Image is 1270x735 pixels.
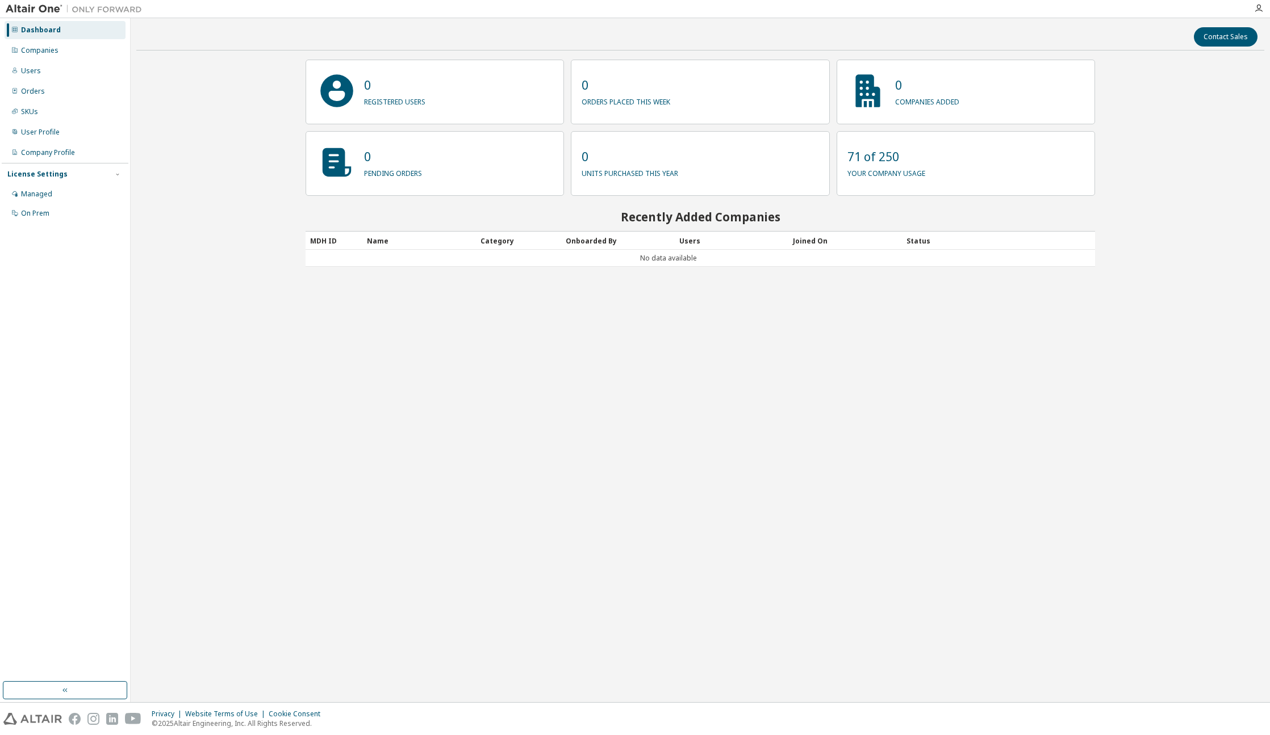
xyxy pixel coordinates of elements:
div: Orders [21,87,45,96]
div: Name [367,232,471,250]
div: Dashboard [21,26,61,35]
div: Users [679,232,784,250]
div: User Profile [21,128,60,137]
p: 0 [364,148,422,165]
img: altair_logo.svg [3,713,62,725]
p: 0 [895,77,959,94]
div: MDH ID [310,232,358,250]
button: Contact Sales [1194,27,1258,47]
div: On Prem [21,209,49,218]
td: No data available [306,250,1031,267]
p: units purchased this year [582,165,678,178]
img: instagram.svg [87,713,99,725]
div: Users [21,66,41,75]
p: 71 of 250 [847,148,925,165]
p: pending orders [364,165,422,178]
div: Privacy [152,709,185,719]
div: Onboarded By [566,232,670,250]
div: Joined On [793,232,897,250]
p: © 2025 Altair Engineering, Inc. All Rights Reserved. [152,719,327,728]
div: Website Terms of Use [185,709,269,719]
p: 0 [364,77,425,94]
div: SKUs [21,107,38,116]
div: Company Profile [21,148,75,157]
p: 0 [582,148,678,165]
h2: Recently Added Companies [306,209,1095,224]
img: Altair One [6,3,148,15]
p: orders placed this week [582,94,670,107]
img: youtube.svg [125,713,141,725]
div: Category [481,232,557,250]
p: companies added [895,94,959,107]
img: linkedin.svg [106,713,118,725]
p: registered users [364,94,425,107]
div: Managed [21,190,52,199]
img: facebook.svg [69,713,81,725]
div: Companies [21,46,59,55]
p: 0 [582,77,670,94]
div: Cookie Consent [269,709,327,719]
p: your company usage [847,165,925,178]
div: License Settings [7,170,68,179]
div: Status [906,232,1027,250]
